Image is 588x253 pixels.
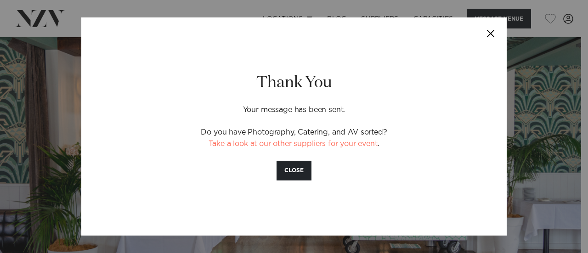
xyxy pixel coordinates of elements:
[475,17,507,50] button: Close
[277,161,311,180] button: CLOSE
[133,73,455,93] h2: Thank You
[133,93,455,116] p: Your message has been sent.
[133,127,455,150] p: Do you have Photography, Catering, and AV sorted? .
[209,140,377,147] a: Take a look at our other suppliers for your event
